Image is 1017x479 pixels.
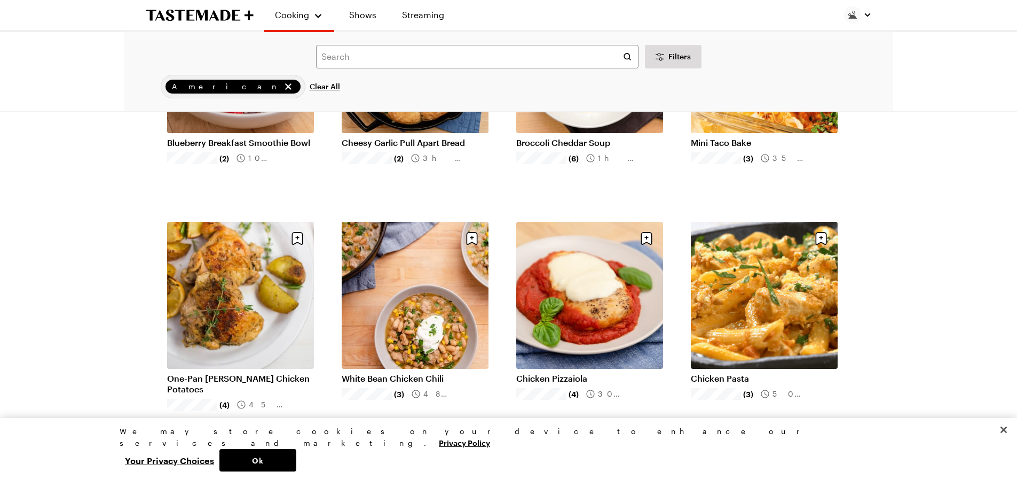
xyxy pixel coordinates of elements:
span: Filters [668,51,691,62]
span: Clear All [310,81,340,92]
a: To Tastemade Home Page [146,9,254,21]
a: White Bean Chicken Chili [342,373,488,384]
img: Profile picture [844,6,861,24]
button: Ok [219,449,296,472]
a: Mini Taco Bake [691,137,838,148]
button: Your Privacy Choices, Opens the preference center dialog [120,449,219,472]
a: More information about your privacy, opens in a new tab [439,437,490,447]
a: Broccoli Cheddar Soup [516,137,663,148]
button: Save recipe [462,228,482,249]
button: Save recipe [811,228,831,249]
button: Save recipe [287,228,308,249]
a: Chicken Pizzaiola [516,373,663,384]
a: Cheesy Garlic Pull Apart Bread [342,137,488,148]
div: We may store cookies on your device to enhance our services and marketing. [120,426,888,449]
span: American [172,81,280,92]
button: Cooking [275,4,324,26]
button: Desktop filters [645,45,701,68]
span: Cooking [275,10,309,20]
button: remove American [282,81,294,92]
div: Privacy [120,426,888,472]
a: Blueberry Breakfast Smoothie Bowl [167,137,314,148]
button: Profile picture [844,6,872,24]
button: Clear All [310,75,340,98]
a: One-Pan [PERSON_NAME] Chicken Potatoes [167,373,314,395]
button: Close [992,418,1015,442]
button: Save recipe [636,228,657,249]
a: Chicken Pasta [691,373,838,384]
